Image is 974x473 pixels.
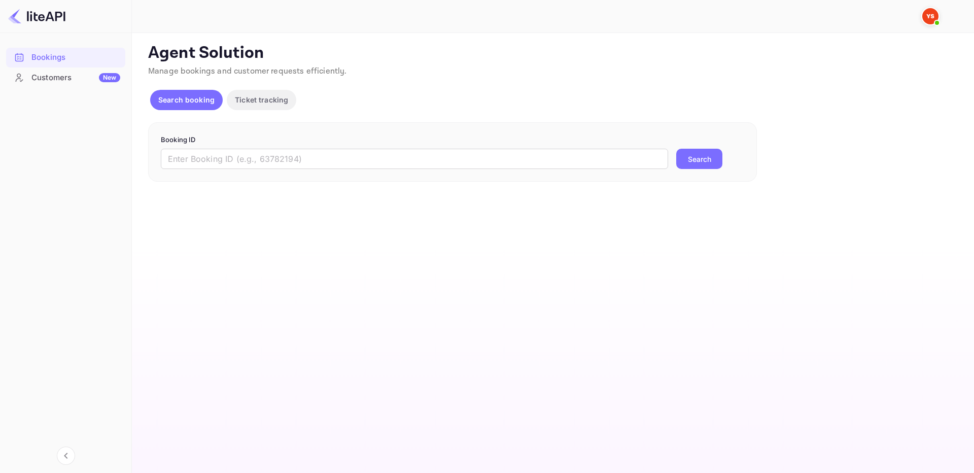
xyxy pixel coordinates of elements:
div: Bookings [31,52,120,63]
div: Bookings [6,48,125,67]
img: Yandex Support [922,8,938,24]
p: Ticket tracking [235,94,288,105]
span: Manage bookings and customer requests efficiently. [148,66,347,77]
a: CustomersNew [6,68,125,87]
div: New [99,73,120,82]
p: Agent Solution [148,43,956,63]
div: CustomersNew [6,68,125,88]
div: Customers [31,72,120,84]
a: Bookings [6,48,125,66]
img: LiteAPI logo [8,8,65,24]
input: Enter Booking ID (e.g., 63782194) [161,149,668,169]
button: Search [676,149,722,169]
button: Collapse navigation [57,447,75,465]
p: Booking ID [161,135,744,145]
p: Search booking [158,94,215,105]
